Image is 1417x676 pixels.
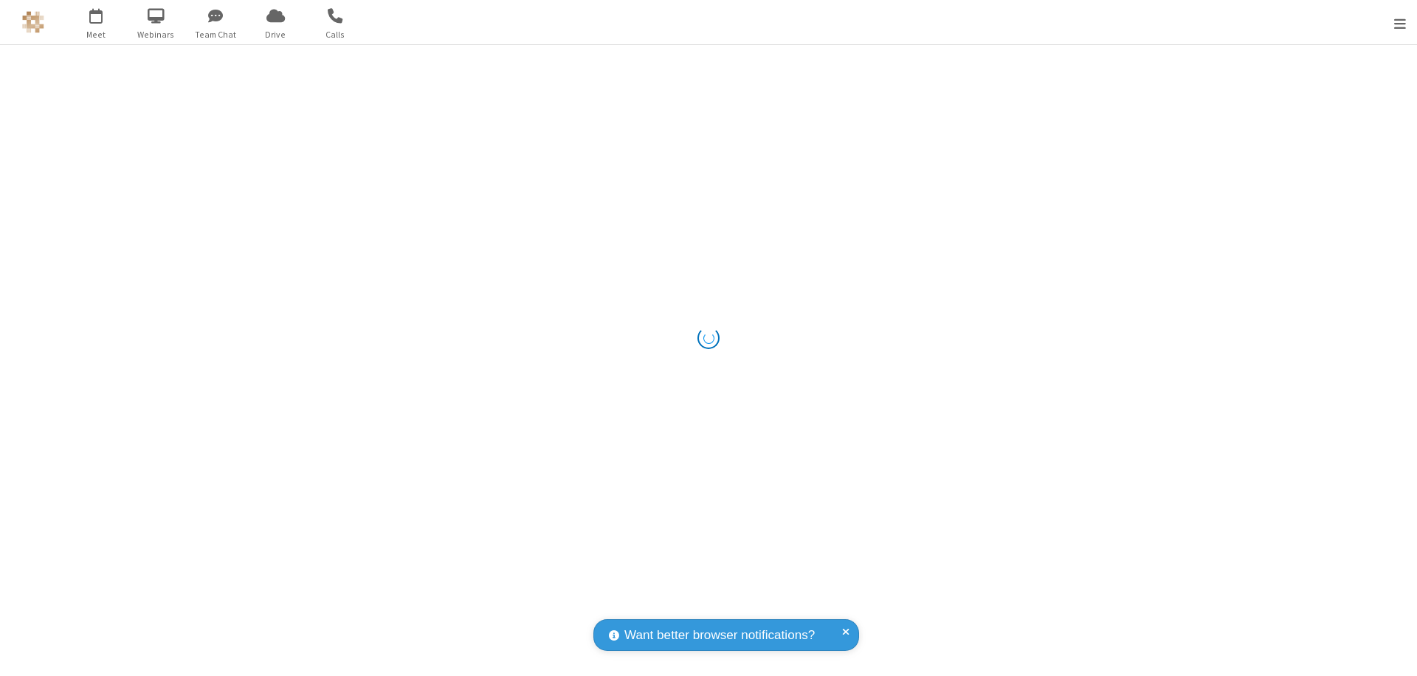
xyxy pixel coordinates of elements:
[624,626,815,645] span: Want better browser notifications?
[248,28,303,41] span: Drive
[69,28,124,41] span: Meet
[188,28,244,41] span: Team Chat
[308,28,363,41] span: Calls
[22,11,44,33] img: QA Selenium DO NOT DELETE OR CHANGE
[128,28,184,41] span: Webinars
